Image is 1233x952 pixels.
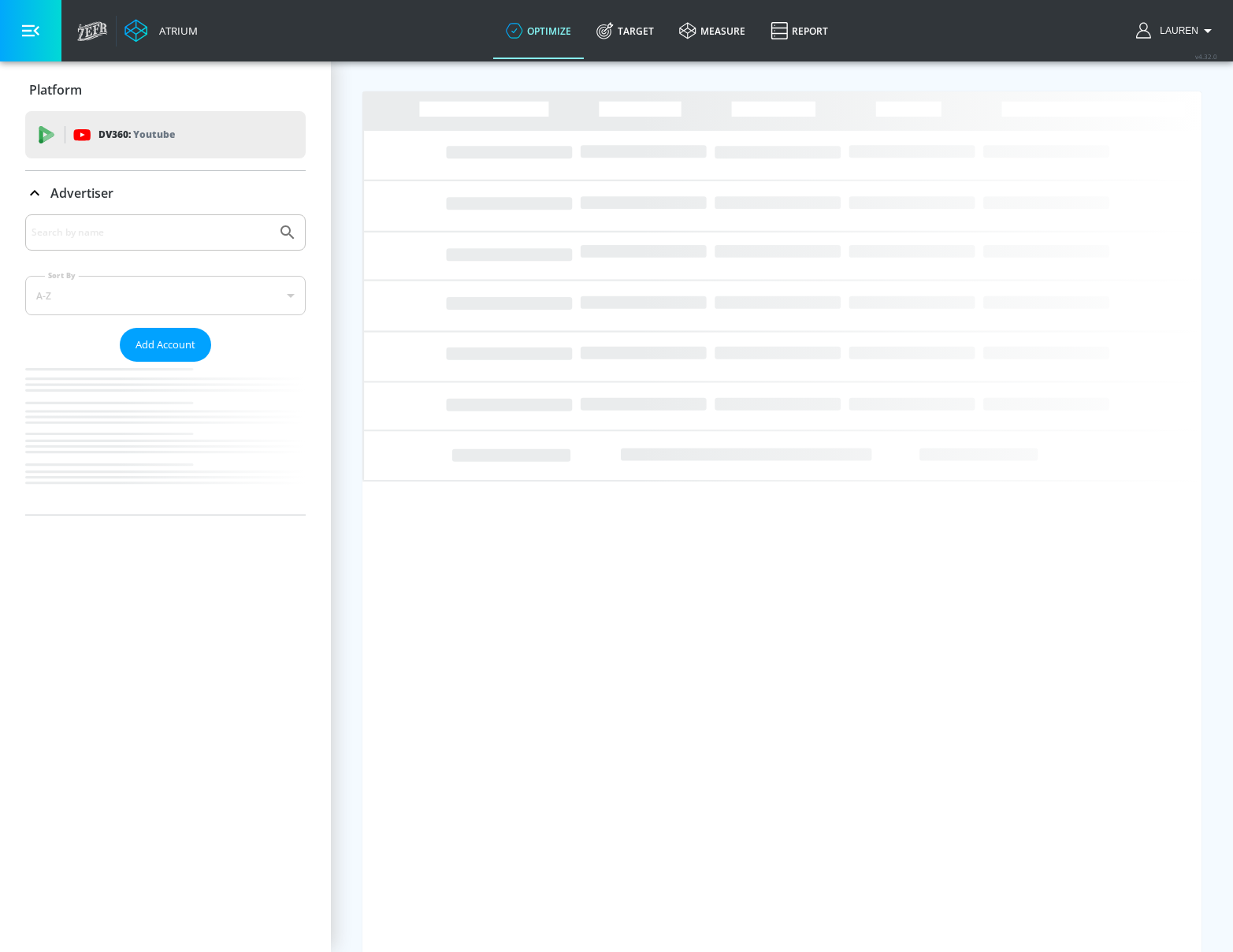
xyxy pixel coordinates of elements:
[29,81,82,99] p: Platform
[25,362,306,515] nav: list of Advertiser
[45,270,79,281] label: Sort By
[584,2,667,59] a: Target
[25,276,306,315] div: A-Z
[153,24,198,38] div: Atrium
[1136,21,1217,40] button: Lauren
[98,126,175,143] p: DV360:
[50,184,113,202] p: Advertiser
[124,19,198,43] a: Atrium
[25,68,306,112] div: Platform
[25,214,306,515] div: Advertiser
[667,2,758,59] a: measure
[133,126,175,143] p: Youtube
[1195,52,1217,61] span: v 4.32.0
[25,111,306,158] div: DV360: Youtube
[32,222,270,243] input: Search by name
[136,336,195,354] span: Add Account
[758,2,841,59] a: Report
[1153,25,1198,36] span: login as: lauren.bacher@zefr.com
[493,2,584,59] a: optimize
[25,171,306,215] div: Advertiser
[120,328,211,362] button: Add Account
